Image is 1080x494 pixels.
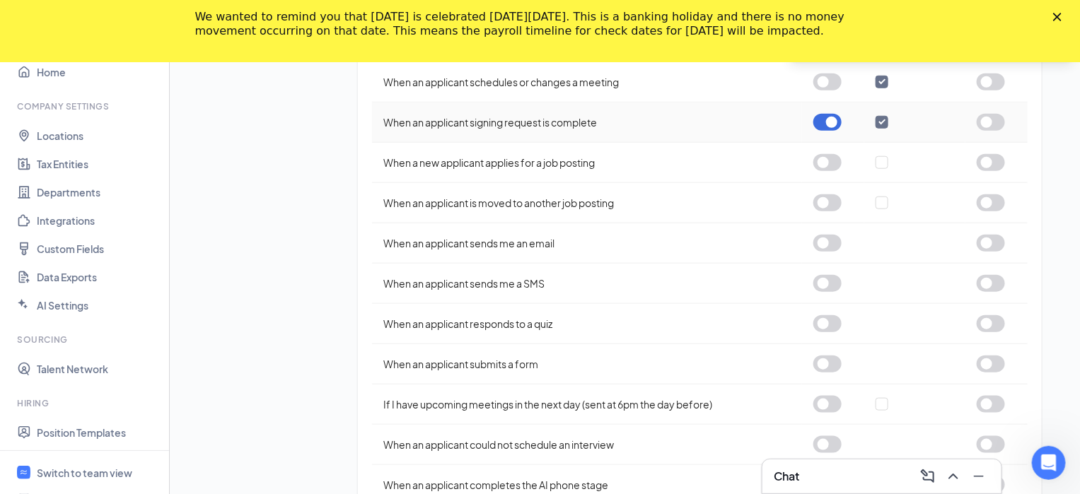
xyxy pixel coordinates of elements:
[37,355,158,383] a: Talent Network
[37,150,158,178] a: Tax Entities
[372,223,802,264] td: When an applicant sends me an email
[372,304,802,344] td: When an applicant responds to a quiz
[37,447,158,475] a: Hiring Processes
[37,58,158,86] a: Home
[372,344,802,384] td: When an applicant submits a form
[774,469,799,484] h3: Chat
[37,418,158,447] a: Position Templates
[37,263,158,291] a: Data Exports
[372,425,802,465] td: When an applicant could not schedule an interview
[17,397,155,409] div: Hiring
[917,465,939,488] button: ComposeMessage
[1053,13,1067,21] div: Close
[17,334,155,346] div: Sourcing
[970,468,987,485] svg: Minimize
[37,206,158,235] a: Integrations
[945,468,962,485] svg: ChevronUp
[942,465,965,488] button: ChevronUp
[37,291,158,319] a: AI Settings
[37,466,132,480] div: Switch to team view
[195,10,863,38] div: We wanted to remind you that [DATE] is celebrated [DATE][DATE]. This is a banking holiday and the...
[372,264,802,304] td: When an applicant sends me a SMS
[372,384,802,425] td: If I have upcoming meetings in the next day (sent at 6pm the day before)
[37,122,158,150] a: Locations
[372,183,802,223] td: When an applicant is moved to another job posting
[968,465,990,488] button: Minimize
[919,468,936,485] svg: ComposeMessage
[37,178,158,206] a: Departments
[372,102,802,143] td: When an applicant signing request is complete
[19,468,28,477] svg: WorkstreamLogo
[1032,446,1066,480] iframe: Intercom live chat
[17,100,155,112] div: Company Settings
[372,143,802,183] td: When a new applicant applies for a job posting
[37,235,158,263] a: Custom Fields
[372,62,802,102] td: When an applicant schedules or changes a meeting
